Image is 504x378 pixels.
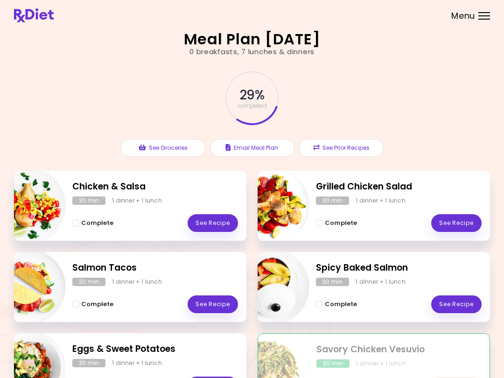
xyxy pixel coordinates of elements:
[121,139,205,157] button: See Groceries
[184,32,321,47] h2: Meal Plan [DATE]
[431,295,482,313] a: See Recipe - Spicy Baked Salmon
[316,343,481,357] h2: Savory Chicken Vesuvio
[356,359,406,368] div: 1 dinner + 1 lunch
[188,295,238,313] a: See Recipe - Salmon Tacos
[189,47,315,57] div: 0 breakfasts , 7 lunches & dinners
[72,359,105,367] div: 30 min
[316,299,357,310] button: Complete - Spicy Baked Salmon
[238,103,267,109] span: completed
[316,261,482,275] h2: Spicy Baked Salmon
[325,301,357,308] span: Complete
[316,278,349,286] div: 30 min
[72,196,105,205] div: 30 min
[72,180,238,194] h2: Chicken & Salsa
[112,359,162,367] div: 1 dinner + 1 lunch
[316,180,482,194] h2: Grilled Chicken Salad
[316,217,357,229] button: Complete - Grilled Chicken Salad
[14,8,54,22] img: RxDiet
[232,167,309,245] img: Info - Grilled Chicken Salad
[316,196,349,205] div: 30 min
[72,343,238,356] h2: Eggs & Sweet Potatoes
[240,87,264,103] span: 29 %
[112,196,162,205] div: 1 dinner + 1 lunch
[356,196,406,205] div: 1 dinner + 1 lunch
[451,12,475,20] span: Menu
[72,278,105,286] div: 20 min
[72,217,113,229] button: Complete - Chicken & Salsa
[356,278,406,286] div: 1 dinner + 1 lunch
[316,359,350,368] div: 30 min
[72,299,113,310] button: Complete - Salmon Tacos
[325,219,357,227] span: Complete
[72,261,238,275] h2: Salmon Tacos
[232,248,309,326] img: Info - Spicy Baked Salmon
[188,214,238,232] a: See Recipe - Chicken & Salsa
[112,278,162,286] div: 1 dinner + 1 lunch
[299,139,384,157] button: See Prior Recipes
[210,139,294,157] button: Email Meal Plan
[81,219,113,227] span: Complete
[431,214,482,232] a: See Recipe - Grilled Chicken Salad
[81,301,113,308] span: Complete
